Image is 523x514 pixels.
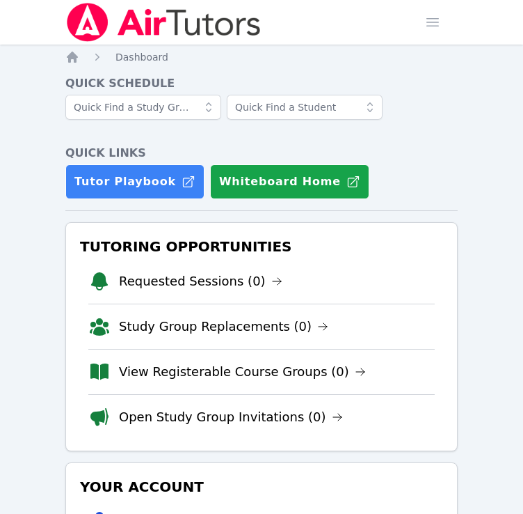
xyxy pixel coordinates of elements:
[115,52,168,63] span: Dashboard
[65,95,221,120] input: Quick Find a Study Group
[65,145,458,162] h4: Quick Links
[77,474,446,499] h3: Your Account
[227,95,383,120] input: Quick Find a Student
[119,407,343,427] a: Open Study Group Invitations (0)
[65,3,262,42] img: Air Tutors
[65,50,458,64] nav: Breadcrumb
[115,50,168,64] a: Dashboard
[119,272,282,291] a: Requested Sessions (0)
[77,234,446,259] h3: Tutoring Opportunities
[119,362,366,382] a: View Registerable Course Groups (0)
[119,317,328,336] a: Study Group Replacements (0)
[210,164,369,199] button: Whiteboard Home
[65,164,204,199] a: Tutor Playbook
[65,75,458,92] h4: Quick Schedule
